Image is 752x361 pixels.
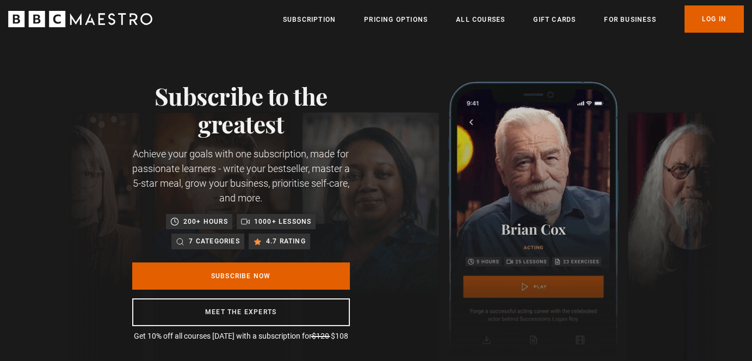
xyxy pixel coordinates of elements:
nav: Primary [283,5,744,33]
a: Meet the experts [132,298,350,326]
a: Gift Cards [533,14,576,25]
a: Subscription [283,14,336,25]
h1: Subscribe to the greatest [132,82,350,138]
p: Achieve your goals with one subscription, made for passionate learners - write your bestseller, m... [132,146,350,205]
p: 1000+ lessons [254,216,312,227]
p: 7 categories [189,236,239,247]
a: Subscribe Now [132,262,350,290]
span: $108 [331,332,348,340]
p: 4.7 rating [266,236,306,247]
a: Pricing Options [364,14,428,25]
a: For business [604,14,656,25]
a: Log In [685,5,744,33]
span: $120 [312,332,329,340]
p: Get 10% off all courses [DATE] with a subscription for [132,331,350,342]
svg: BBC Maestro [8,11,152,27]
a: All Courses [456,14,505,25]
p: 200+ hours [183,216,228,227]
